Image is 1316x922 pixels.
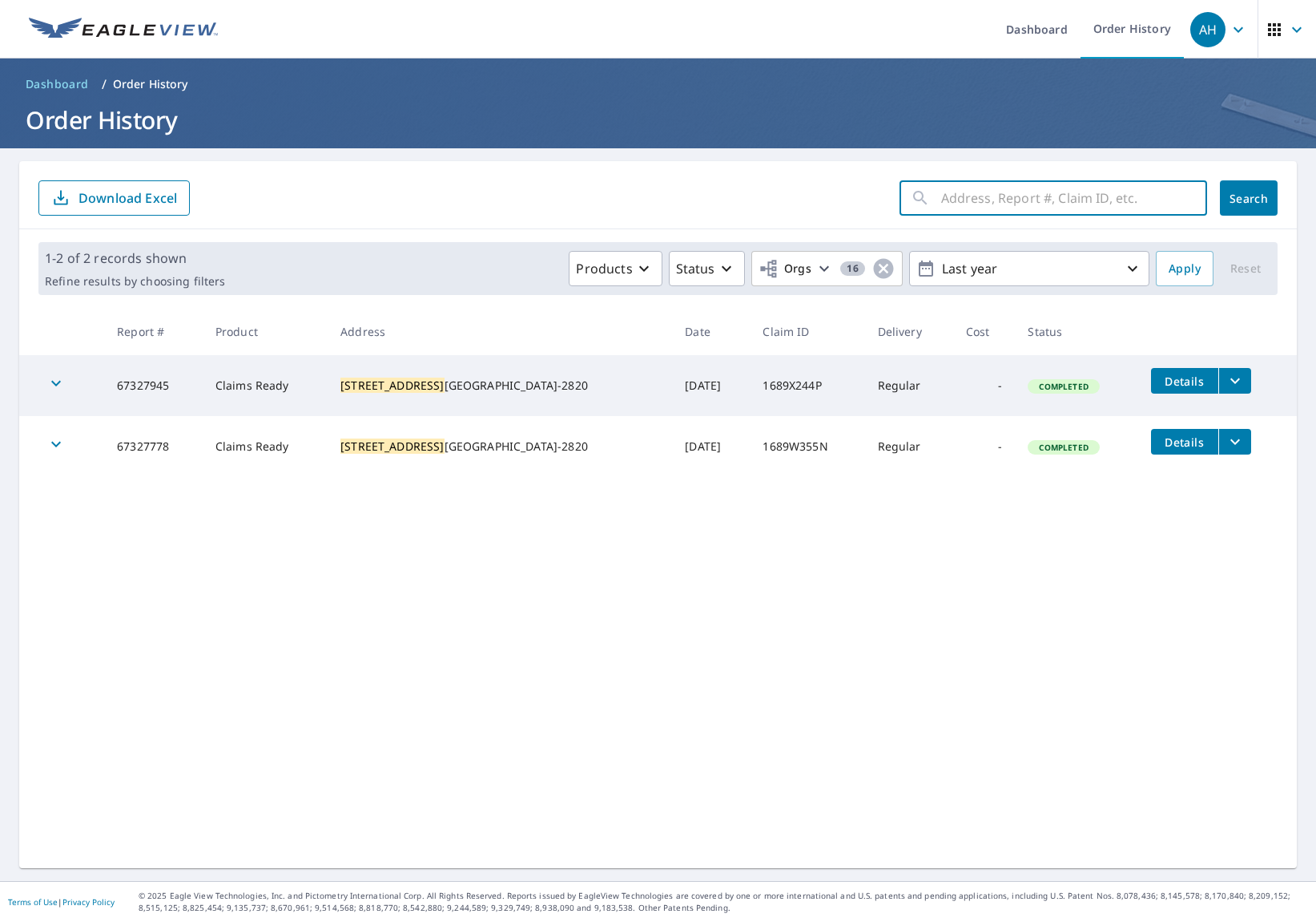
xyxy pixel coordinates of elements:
th: Claim ID [750,308,864,355]
span: Dashboard [26,76,89,92]
th: Date [672,308,750,355]
button: Apply [1156,251,1213,286]
td: Regular [865,416,953,477]
span: Apply [1169,259,1201,279]
span: Completed [1029,381,1097,392]
button: Orgs16 [751,251,903,286]
td: 1689X244P [750,355,864,416]
td: - [953,355,1016,416]
td: - [953,416,1016,477]
p: 1-2 of 2 records shown [45,249,225,268]
p: Products [576,259,632,278]
div: [GEOGRAPHIC_DATA]-2820 [340,439,659,455]
button: detailsBtn-67327945 [1151,368,1218,394]
td: [DATE] [672,355,750,416]
p: Order History [113,76,188,92]
button: detailsBtn-67327778 [1151,429,1218,455]
h1: Order History [19,103,1297,136]
button: Last year [909,251,1149,286]
td: 67327778 [104,416,203,477]
td: Regular [865,355,953,416]
button: Search [1220,180,1278,216]
button: filesDropdownBtn-67327778 [1218,429,1251,455]
td: 1689W355N [750,416,864,477]
th: Address [328,308,672,355]
span: Orgs [759,259,812,279]
div: [GEOGRAPHIC_DATA]-2820 [340,378,659,394]
a: Privacy Policy [62,896,115,908]
button: filesDropdownBtn-67327945 [1218,368,1251,394]
p: Download Excel [78,189,177,207]
div: AH [1190,12,1225,47]
span: Search [1233,191,1265,206]
th: Status [1015,308,1137,355]
span: 16 [840,263,865,274]
img: EV Logo [29,18,218,42]
th: Delivery [865,308,953,355]
th: Report # [104,308,203,355]
th: Cost [953,308,1016,355]
p: Status [676,259,715,278]
p: Refine results by choosing filters [45,274,225,289]
td: Claims Ready [203,416,328,477]
button: Status [669,251,745,286]
td: Claims Ready [203,355,328,416]
span: Details [1161,435,1209,450]
button: Products [569,251,662,286]
a: Terms of Use [8,896,58,908]
span: Details [1161,374,1209,389]
p: | [8,897,115,907]
td: 67327945 [104,355,203,416]
td: [DATE] [672,416,750,477]
button: Download Excel [38,180,190,216]
mark: [STREET_ADDRESS] [340,378,444,393]
input: Address, Report #, Claim ID, etc. [941,176,1207,220]
p: © 2025 Eagle View Technologies, Inc. and Pictometry International Corp. All Rights Reserved. Repo... [139,890,1308,914]
span: Completed [1029,442,1097,453]
th: Product [203,308,328,355]
nav: breadcrumb [19,71,1297,97]
li: / [102,75,107,94]
a: Dashboard [19,71,95,97]
p: Last year [936,255,1123,283]
mark: [STREET_ADDRESS] [340,439,444,454]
